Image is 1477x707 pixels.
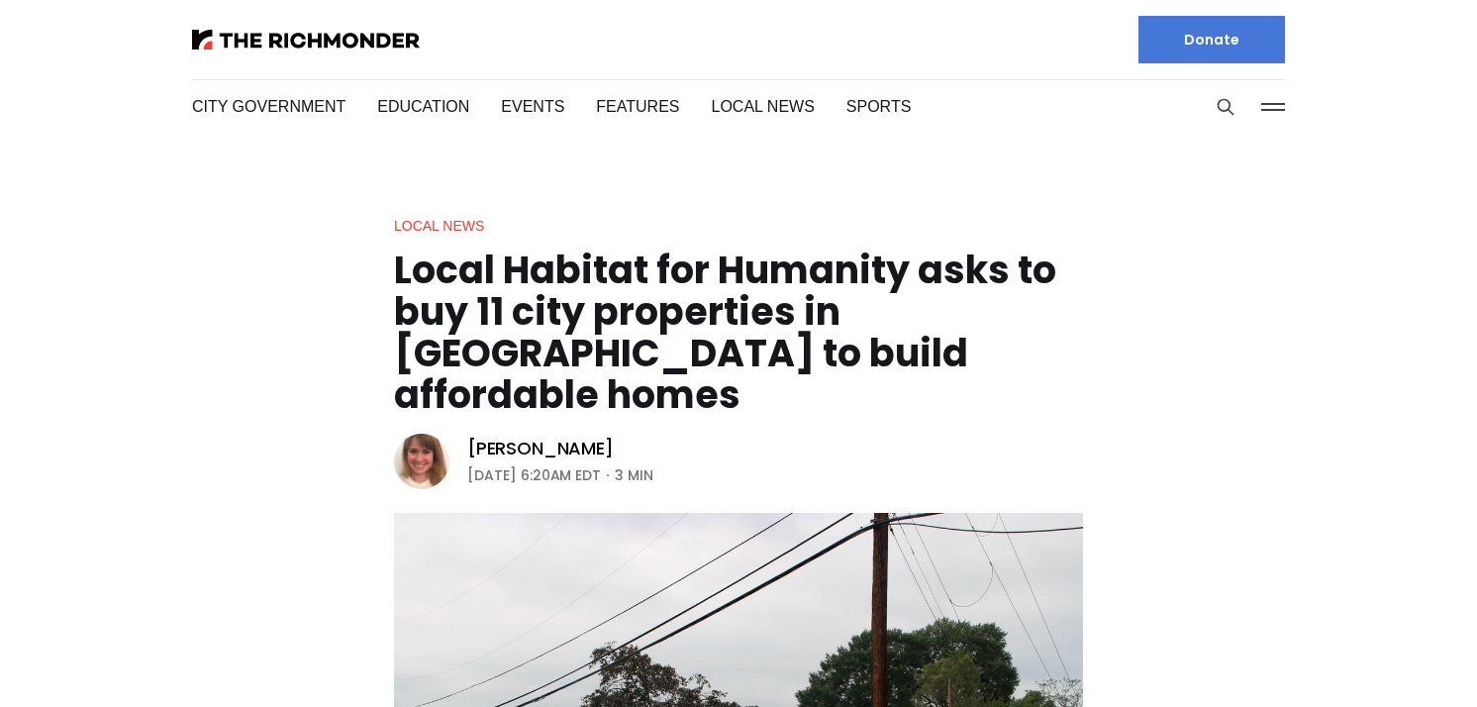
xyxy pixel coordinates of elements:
a: City Government [192,95,341,118]
time: [DATE] 6:20AM EDT [467,463,601,487]
a: [PERSON_NAME] [467,437,614,460]
a: Donate [1138,16,1285,63]
a: Education [372,95,464,118]
a: Local News [394,216,479,236]
a: Sports [825,95,885,118]
h1: Local Habitat for Humanity asks to buy 11 city properties in [GEOGRAPHIC_DATA] to build affordabl... [394,250,1083,416]
img: The Richmonder [192,30,420,50]
a: Features [586,95,663,118]
img: Sarah Vogelsong [394,434,449,489]
a: Events [496,95,554,118]
a: Local News [695,95,793,118]
button: Search this site [1211,92,1240,122]
span: 3 min [615,463,653,487]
